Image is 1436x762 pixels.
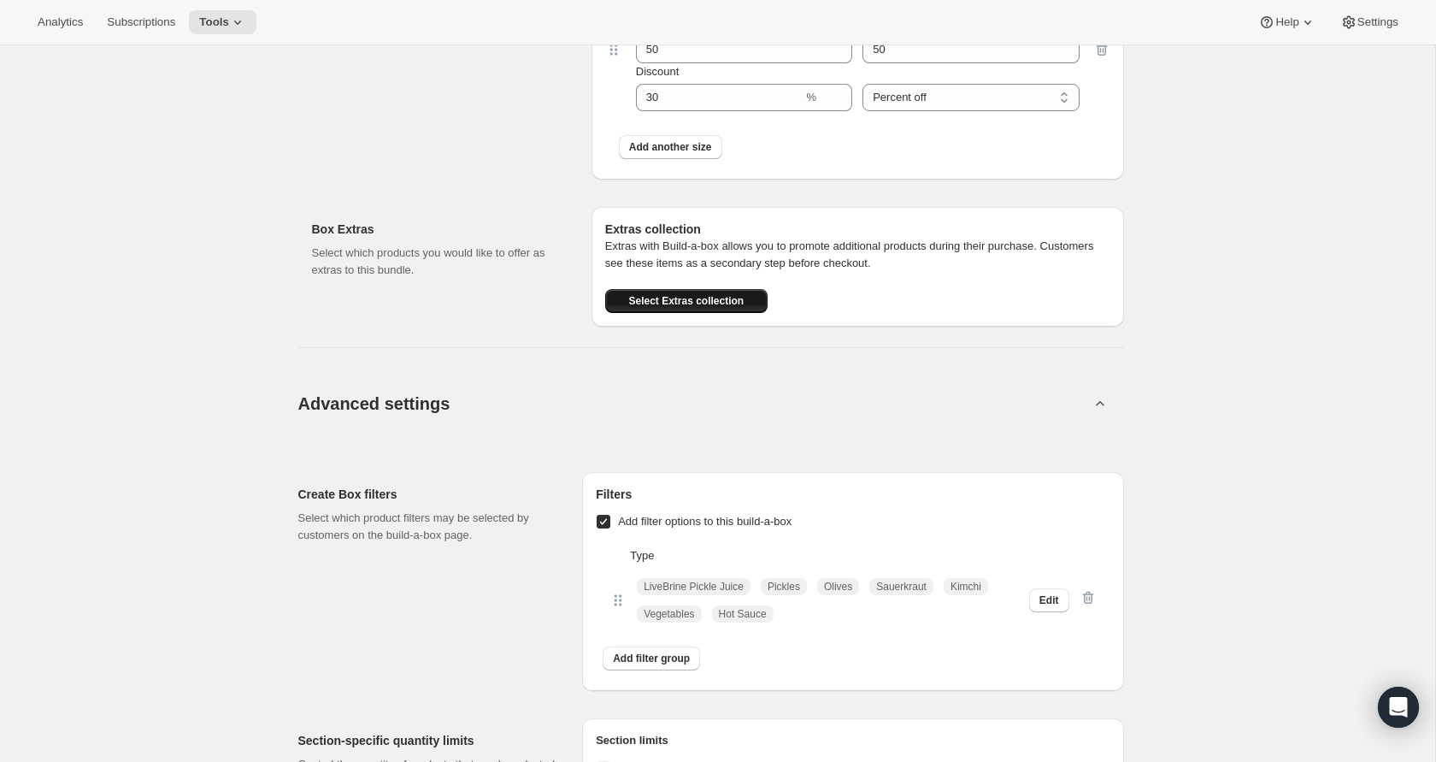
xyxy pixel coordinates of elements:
[618,515,792,528] span: Add filter options to this build-a-box
[824,580,852,594] span: Olives
[288,370,1100,436] button: Advanced settings
[807,91,817,103] span: %
[619,135,722,159] button: Add another size
[862,36,1079,63] input: Display label
[298,510,556,544] p: Select which product filters may be selected by customers on the build-a-box page.
[312,245,564,279] p: Select which products you would like to offer as extras to this bundle.
[1029,588,1069,612] button: Edit
[630,547,1096,564] p: Type
[636,65,680,78] span: Discount
[950,580,981,594] span: Kimchi
[605,221,1110,238] h6: Extras collection
[636,36,827,63] input: Box size
[768,580,800,594] span: Pickles
[107,15,175,29] span: Subscriptions
[644,607,694,621] span: Vegetables
[312,221,564,238] h2: Box Extras
[628,294,744,308] span: Select Extras collection
[1357,15,1398,29] span: Settings
[1039,594,1059,607] span: Edit
[644,580,744,594] span: LiveBrine Pickle Juice
[189,10,256,34] button: Tools
[1275,15,1298,29] span: Help
[199,15,229,29] span: Tools
[1378,687,1419,728] div: Open Intercom Messenger
[97,10,185,34] button: Subscriptions
[1248,10,1326,34] button: Help
[613,652,690,665] span: Add filter group
[298,486,556,503] h2: Create Box filters
[298,390,450,417] span: Advanced settings
[298,732,556,749] h2: Section-specific quantity limits
[27,10,93,34] button: Analytics
[605,289,768,313] button: Select Extras collection
[719,607,767,621] span: Hot Sauce
[596,732,1109,749] h6: Section limits
[38,15,83,29] span: Analytics
[876,580,927,594] span: Sauerkraut
[605,238,1110,272] p: Extras with Build-a-box allows you to promote additional products during their purchase. Customer...
[1330,10,1409,34] button: Settings
[629,140,712,154] span: Add another size
[596,486,1109,503] h6: Filters
[603,647,700,670] button: Add filter group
